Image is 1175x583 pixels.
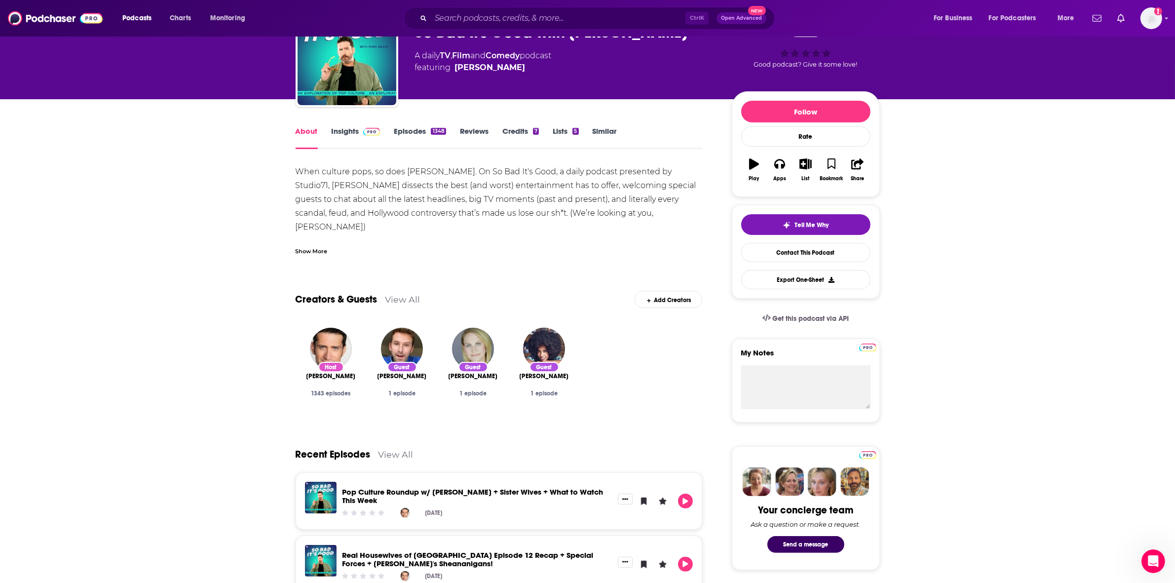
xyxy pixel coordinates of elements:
span: [PERSON_NAME] [520,372,569,380]
div: Apps [773,176,786,182]
div: Search podcasts, credits, & more... [413,7,784,30]
img: Ryan Bailey [400,571,410,581]
div: 7 [533,128,539,135]
a: Show notifications dropdown [1089,10,1105,27]
button: Bookmark Episode [637,557,651,572]
a: Pop Culture Roundup w/ Sophie Ross + Sister Wives + What to Watch This Week [305,482,337,513]
a: Pop Culture Roundup w/ Sophie Ross + Sister Wives + What to Watch This Week [342,487,604,505]
a: Christie Wallace [452,328,494,370]
a: TV [440,51,451,60]
a: Creators & Guests [296,293,378,306]
a: Similar [593,126,617,149]
img: Barbara Profile [775,467,804,496]
button: Show More Button [618,557,633,568]
img: Ryan Bailey [310,328,352,370]
a: Episodes1348 [394,126,446,149]
div: Your concierge team [758,504,853,516]
span: Good podcast? Give it some love! [754,61,858,68]
div: Guest [530,362,559,372]
a: Ryan Bailey [455,62,526,74]
button: Send a message [767,536,844,553]
button: Leave a Rating [655,557,670,572]
span: [PERSON_NAME] [306,372,356,380]
a: View All [385,294,420,305]
button: Follow [741,101,871,122]
a: Pro website [859,342,876,351]
img: Jules Profile [808,467,836,496]
div: Ask a question or make a request. [751,520,861,528]
button: tell me why sparkleTell Me Why [741,214,871,235]
span: , [451,51,453,60]
a: Hayden Cohen [381,328,423,370]
img: tell me why sparkle [783,221,791,229]
button: open menu [115,10,164,26]
button: Share [844,152,870,188]
span: Charts [170,11,191,25]
img: Podchaser Pro [859,344,876,351]
img: Podchaser Pro [363,128,380,136]
span: and [471,51,486,60]
button: open menu [203,10,258,26]
a: Charts [163,10,197,26]
button: Play [678,557,693,572]
a: Ryan Bailey [306,372,356,380]
button: Show profile menu [1140,7,1162,29]
span: Logged in as hjones [1140,7,1162,29]
button: Apps [767,152,793,188]
span: For Podcasters [989,11,1036,25]
img: Podchaser Pro [859,451,876,459]
div: 1343 episodes [303,390,359,397]
span: [PERSON_NAME] [378,372,427,380]
a: Film [453,51,471,60]
div: [DATE] [425,573,442,580]
button: Play [741,152,767,188]
a: About [296,126,318,149]
div: 1 episode [375,390,430,397]
label: My Notes [741,348,871,365]
div: Add Creators [635,291,702,308]
span: Monitoring [210,11,245,25]
iframe: Intercom live chat [1141,549,1165,573]
img: Real Housewives of Orange County Episode 12 Recap + Special Forces + Scheana's Sheananigans! [305,545,337,577]
span: More [1058,11,1074,25]
div: Host [318,362,344,372]
a: Krystina Arielle [523,328,565,370]
button: Play [678,494,693,508]
span: Open Advanced [721,16,762,21]
img: User Profile [1140,7,1162,29]
div: Guest [458,362,488,372]
div: Share [851,176,864,182]
div: Community Rating: 0 out of 5 [341,509,385,517]
a: Krystina Arielle [520,372,569,380]
button: open menu [1051,10,1087,26]
a: Christie Wallace [449,372,498,380]
div: Guest [387,362,417,372]
div: List [802,176,810,182]
button: Bookmark [819,152,844,188]
div: When culture pops, so does [PERSON_NAME]. On So Bad It's Good, a daily podcast presented by Studi... [296,165,703,303]
a: Credits7 [502,126,539,149]
div: [DATE] [425,509,442,516]
span: For Business [934,11,973,25]
span: Tell Me Why [795,221,829,229]
img: Podchaser - Follow, Share and Rate Podcasts [8,9,103,28]
div: verified Badge58Good podcast? Give it some love! [732,13,880,75]
a: Contact This Podcast [741,243,871,262]
img: So Bad It's Good with Ryan Bailey [298,6,396,105]
a: Comedy [486,51,520,60]
button: Bookmark Episode [637,494,651,508]
div: A daily podcast [415,50,552,74]
button: Show More Button [618,494,633,505]
a: Lists5 [553,126,578,149]
button: open menu [983,10,1051,26]
a: InsightsPodchaser Pro [332,126,380,149]
span: featuring [415,62,552,74]
a: Show notifications dropdown [1113,10,1129,27]
a: View All [379,449,414,460]
a: Get this podcast via API [755,307,857,331]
